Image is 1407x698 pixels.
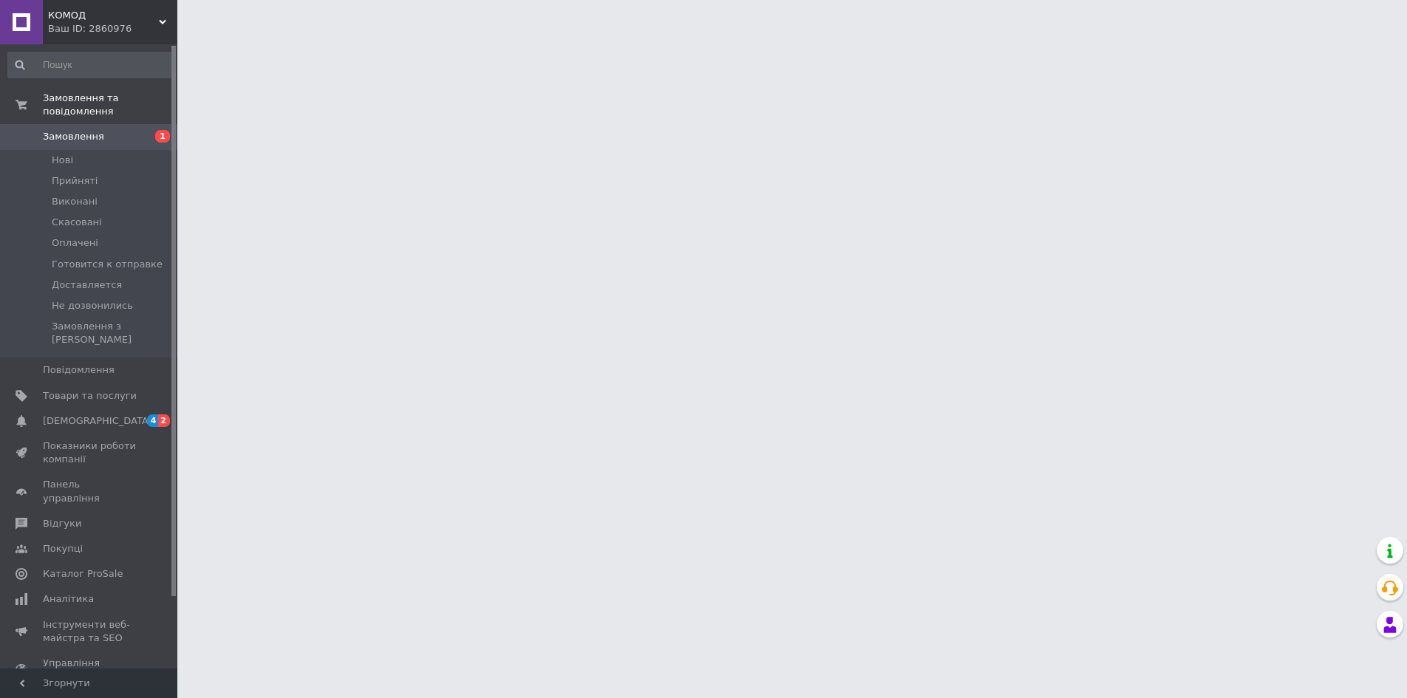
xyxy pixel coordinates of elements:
[52,278,122,292] span: Доставляется
[43,592,94,606] span: Аналітика
[43,363,115,377] span: Повідомлення
[7,52,174,78] input: Пошук
[43,92,177,118] span: Замовлення та повідомлення
[52,258,163,271] span: Готовится к отправке
[48,22,177,35] div: Ваш ID: 2860976
[43,618,137,645] span: Інструменти веб-майстра та SEO
[43,657,137,683] span: Управління сайтом
[155,130,170,143] span: 1
[43,542,83,555] span: Покупці
[48,9,159,22] span: КОМОД
[43,130,104,143] span: Замовлення
[43,517,81,530] span: Відгуки
[147,414,159,427] span: 4
[43,414,152,428] span: [DEMOGRAPHIC_DATA]
[43,567,123,581] span: Каталог ProSale
[52,154,73,167] span: Нові
[52,195,98,208] span: Виконані
[52,216,102,229] span: Скасовані
[43,478,137,504] span: Панель управління
[43,439,137,466] span: Показники роботи компанії
[43,389,137,403] span: Товари та послуги
[158,414,170,427] span: 2
[52,320,173,346] span: Замовлення з [PERSON_NAME]
[52,299,133,312] span: Не дозвонились
[52,174,98,188] span: Прийняті
[52,236,98,250] span: Оплачені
